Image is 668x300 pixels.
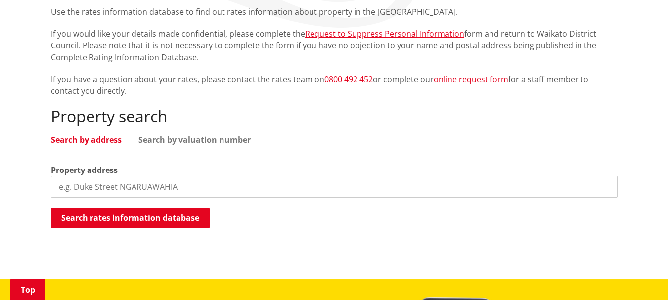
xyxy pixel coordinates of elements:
a: Top [10,279,45,300]
button: Search rates information database [51,208,210,228]
a: Search by valuation number [138,136,251,144]
a: Search by address [51,136,122,144]
input: e.g. Duke Street NGARUAWAHIA [51,176,618,198]
h2: Property search [51,107,618,126]
a: Request to Suppress Personal Information [305,28,464,39]
a: 0800 492 452 [324,74,373,85]
p: If you would like your details made confidential, please complete the form and return to Waikato ... [51,28,618,63]
a: online request form [434,74,508,85]
label: Property address [51,164,118,176]
p: If you have a question about your rates, please contact the rates team on or complete our for a s... [51,73,618,97]
p: Use the rates information database to find out rates information about property in the [GEOGRAPHI... [51,6,618,18]
iframe: Messenger Launcher [623,258,658,294]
